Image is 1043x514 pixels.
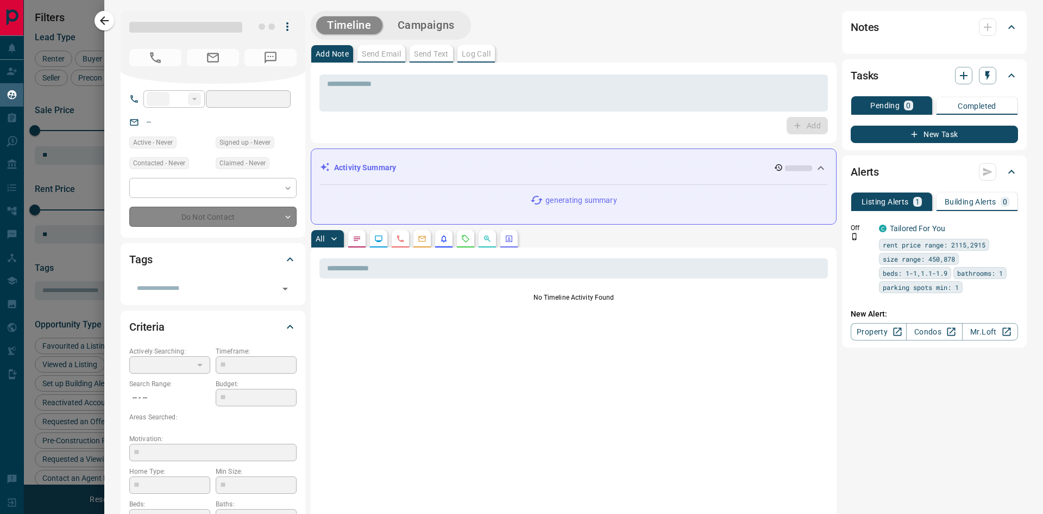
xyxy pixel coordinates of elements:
[216,467,297,476] p: Min Size:
[851,67,878,84] h2: Tasks
[851,18,879,36] h2: Notes
[129,246,297,273] div: Tags
[439,234,448,243] svg: Listing Alerts
[418,234,426,243] svg: Emails
[278,281,293,296] button: Open
[374,234,383,243] svg: Lead Browsing Activity
[129,251,152,268] h2: Tags
[851,159,1018,185] div: Alerts
[129,318,165,336] h2: Criteria
[958,102,996,110] p: Completed
[129,346,210,356] p: Actively Searching:
[962,323,1018,340] a: Mr.Loft
[129,379,210,389] p: Search Range:
[129,412,297,422] p: Areas Searched:
[320,158,827,178] div: Activity Summary
[129,499,210,509] p: Beds:
[316,16,382,34] button: Timeline
[906,323,962,340] a: Condos
[1003,198,1007,206] p: 0
[353,234,361,243] svg: Notes
[129,207,297,227] div: Do Not Contact
[216,346,297,356] p: Timeframe:
[883,239,985,250] span: rent price range: 2115,2915
[316,50,349,58] p: Add Note
[945,198,996,206] p: Building Alerts
[906,102,910,109] p: 0
[870,102,900,109] p: Pending
[147,117,151,126] a: --
[334,162,396,174] p: Activity Summary
[387,16,466,34] button: Campaigns
[957,268,1003,278] span: bathrooms: 1
[883,282,959,293] span: parking spots min: 1
[244,49,297,66] span: No Number
[883,268,947,278] span: beds: 1-1,1.1-1.9
[851,223,872,233] p: Off
[545,195,617,206] p: generating summary
[851,14,1018,40] div: Notes
[219,158,266,169] span: Claimed - Never
[851,308,1018,320] p: New Alert:
[505,234,513,243] svg: Agent Actions
[879,225,887,232] div: condos.ca
[129,467,210,476] p: Home Type:
[483,234,492,243] svg: Opportunities
[396,234,405,243] svg: Calls
[851,126,1018,143] button: New Task
[851,163,879,181] h2: Alerts
[461,234,470,243] svg: Requests
[133,137,173,148] span: Active - Never
[129,314,297,340] div: Criteria
[216,379,297,389] p: Budget:
[129,434,297,444] p: Motivation:
[862,198,909,206] p: Listing Alerts
[851,233,858,240] svg: Push Notification Only
[883,253,955,264] span: size range: 450,878
[219,137,271,148] span: Signed up - Never
[129,389,210,407] p: -- - --
[851,63,1018,89] div: Tasks
[133,158,185,169] span: Contacted - Never
[129,49,181,66] span: No Number
[890,224,945,233] a: Tailored For You
[319,293,828,302] p: No Timeline Activity Found
[915,198,920,206] p: 1
[316,235,324,243] p: All
[216,499,297,509] p: Baths:
[187,49,239,66] span: No Email
[851,323,907,340] a: Property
